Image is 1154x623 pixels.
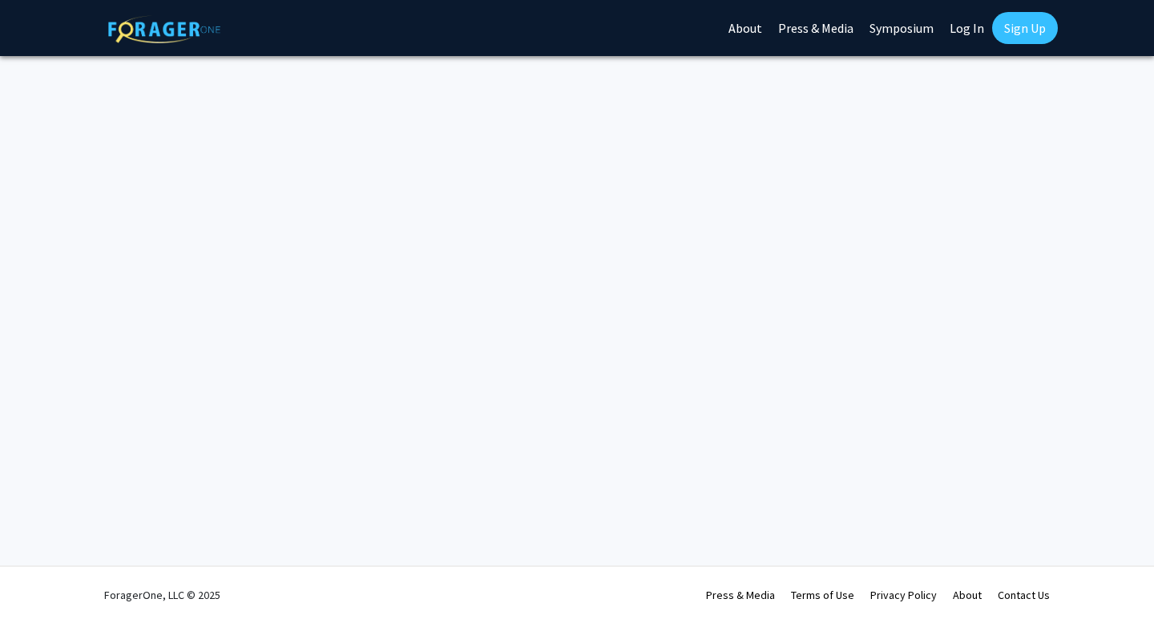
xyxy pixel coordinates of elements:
a: Contact Us [998,588,1050,602]
a: Press & Media [706,588,775,602]
a: About [953,588,982,602]
a: Sign Up [992,12,1058,44]
img: ForagerOne Logo [108,15,220,43]
div: ForagerOne, LLC © 2025 [104,567,220,623]
a: Terms of Use [791,588,854,602]
a: Privacy Policy [870,588,937,602]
